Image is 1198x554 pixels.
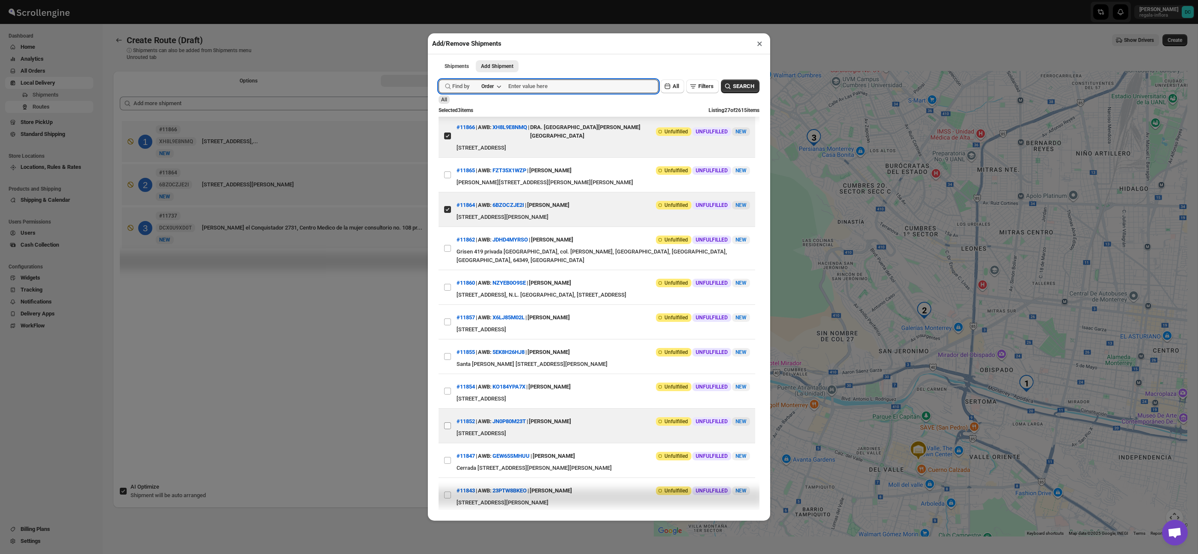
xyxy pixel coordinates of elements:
div: | | [457,345,570,360]
button: 6BZOCZJE2I [492,202,524,208]
span: UNFULFILLED [696,167,728,174]
span: All [441,97,447,103]
button: JN0P80M23T [492,418,526,424]
span: NEW [735,418,747,424]
span: UNFULFILLED [696,418,728,425]
div: [PERSON_NAME] [533,448,575,464]
span: NEW [735,237,747,243]
div: | | [457,448,575,464]
span: Unfulfilled [664,383,688,390]
span: Listing 27 of 2615 items [709,107,759,113]
div: Grisen 419 privada [GEOGRAPHIC_DATA], col. [PERSON_NAME], [GEOGRAPHIC_DATA], [GEOGRAPHIC_DATA], [... [457,248,750,265]
div: Selected Shipments [113,90,647,444]
span: AWB: [478,201,492,209]
button: XH8L9E8NMQ [492,124,527,130]
span: Unfulfilled [664,128,688,135]
button: #11847 [457,453,475,459]
span: UNFULFILLED [696,453,728,460]
span: UNFULFILLED [696,202,728,209]
div: [PERSON_NAME] [527,197,569,213]
span: NEW [735,453,747,459]
span: NEW [735,280,747,286]
span: NEW [735,202,747,208]
div: [PERSON_NAME][STREET_ADDRESS][PERSON_NAME][PERSON_NAME] [457,178,750,187]
div: [PERSON_NAME] [528,345,570,360]
span: UNFULFILLED [696,128,728,135]
h2: Add/Remove Shipments [432,39,501,48]
div: | | [457,379,571,395]
span: AWB: [478,166,492,175]
button: #11865 [457,167,475,174]
div: | | [457,275,571,291]
div: [PERSON_NAME] [529,163,572,178]
div: [PERSON_NAME] [529,414,571,429]
div: [PERSON_NAME] [529,275,571,291]
span: AWB: [478,486,492,495]
button: KO184YPA7X [492,383,525,390]
button: X6LJ85M02L [492,314,525,321]
input: Enter value here [508,80,658,93]
div: [PERSON_NAME] [530,483,572,498]
div: | | [457,163,572,178]
div: [STREET_ADDRESS] [457,429,750,438]
div: | | [457,120,655,144]
span: UNFULFILLED [696,383,728,390]
span: NEW [735,384,747,390]
span: UNFULFILLED [696,349,728,356]
div: | | [457,232,573,248]
span: Add Shipment [481,63,513,70]
div: Order [481,83,494,90]
button: JDHD4MYRSO [492,236,528,243]
div: [STREET_ADDRESS] [457,325,750,334]
span: AWB: [478,313,492,322]
button: #11843 [457,487,475,494]
button: × [753,38,766,50]
span: AWB: [478,348,492,357]
span: Unfulfilled [664,453,688,460]
button: #11854 [457,383,475,390]
span: Selected 3 items [439,107,473,113]
span: Unfulfilled [664,487,688,494]
button: All [661,80,684,93]
div: [STREET_ADDRESS] [457,395,750,403]
div: Cerrada [STREET_ADDRESS][PERSON_NAME][PERSON_NAME] [457,464,750,472]
a: Open chat [1162,520,1188,545]
span: Unfulfilled [664,167,688,174]
span: UNFULFILLED [696,280,728,286]
div: | | [457,310,570,325]
span: UNFULFILLED [696,236,728,243]
div: [PERSON_NAME] [531,232,573,248]
span: Unfulfilled [664,314,688,321]
button: 23PTW8BKEO [492,487,527,494]
div: [STREET_ADDRESS], N.L. [GEOGRAPHIC_DATA], [STREET_ADDRESS] [457,291,750,299]
div: DRA. [GEOGRAPHIC_DATA][PERSON_NAME][GEOGRAPHIC_DATA] [530,120,655,144]
button: #11855 [457,349,475,355]
div: [STREET_ADDRESS][PERSON_NAME] [457,498,750,507]
div: [PERSON_NAME] [528,379,571,395]
button: Order [476,80,506,92]
button: #11852 [457,418,475,424]
div: [STREET_ADDRESS] [457,144,750,152]
button: Filters [686,80,719,93]
span: UNFULFILLED [696,314,728,321]
span: AWB: [478,383,492,391]
div: Santa [PERSON_NAME] [STREET_ADDRESS][PERSON_NAME] [457,360,750,368]
span: AWB: [478,452,492,460]
span: AWB: [478,279,492,287]
button: NZYEB0O9SE [492,280,526,286]
div: [STREET_ADDRESS][PERSON_NAME] [457,213,750,221]
span: Unfulfilled [664,418,688,425]
span: Unfulfilled [664,280,688,286]
button: #11857 [457,314,475,321]
button: #11862 [457,236,475,243]
span: NEW [735,488,747,494]
div: | | [457,414,571,429]
span: NEW [735,349,747,355]
span: AWB: [478,123,492,132]
div: | | [457,197,569,213]
span: NEW [735,315,747,321]
span: Find by [452,82,469,91]
span: All [673,83,679,89]
div: [PERSON_NAME] [528,310,570,325]
span: NEW [735,168,747,174]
